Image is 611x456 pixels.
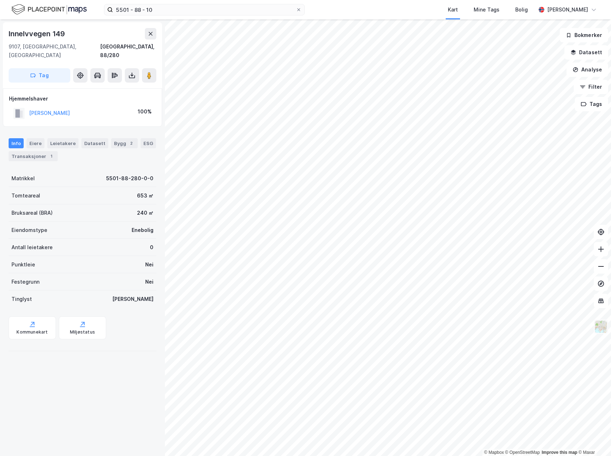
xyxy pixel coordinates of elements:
[106,174,153,183] div: 5501-88-280-0-0
[448,5,458,14] div: Kart
[81,138,108,148] div: Datasett
[474,5,499,14] div: Mine Tags
[11,226,47,234] div: Eiendomstype
[137,209,153,217] div: 240 ㎡
[564,45,608,60] button: Datasett
[9,138,24,148] div: Info
[547,5,588,14] div: [PERSON_NAME]
[137,191,153,200] div: 653 ㎡
[70,329,95,335] div: Miljøstatus
[9,42,100,60] div: 9107, [GEOGRAPHIC_DATA], [GEOGRAPHIC_DATA]
[112,295,153,303] div: [PERSON_NAME]
[9,68,70,83] button: Tag
[47,138,79,148] div: Leietakere
[515,5,528,14] div: Bolig
[505,450,540,455] a: OpenStreetMap
[141,138,156,148] div: ESG
[11,3,87,16] img: logo.f888ab2527a4732fd821a326f86c7f29.svg
[11,209,53,217] div: Bruksareal (BRA)
[132,226,153,234] div: Enebolig
[145,260,153,269] div: Nei
[9,151,58,161] div: Transaksjoner
[11,260,35,269] div: Punktleie
[575,97,608,111] button: Tags
[594,320,608,334] img: Z
[11,174,35,183] div: Matrikkel
[16,329,48,335] div: Kommunekart
[111,138,138,148] div: Bygg
[575,422,611,456] div: Kontrollprogram for chat
[9,28,66,39] div: Innelvvegen 149
[100,42,156,60] div: [GEOGRAPHIC_DATA], 88/280
[11,191,40,200] div: Tomteareal
[575,422,611,456] iframe: Chat Widget
[560,28,608,42] button: Bokmerker
[27,138,44,148] div: Eiere
[484,450,504,455] a: Mapbox
[542,450,577,455] a: Improve this map
[138,107,152,116] div: 100%
[48,153,55,160] div: 1
[11,295,32,303] div: Tinglyst
[145,278,153,286] div: Nei
[11,278,39,286] div: Festegrunn
[9,94,156,103] div: Hjemmelshaver
[150,243,153,252] div: 0
[567,62,608,77] button: Analyse
[113,4,296,15] input: Søk på adresse, matrikkel, gårdeiere, leietakere eller personer
[128,140,135,147] div: 2
[574,80,608,94] button: Filter
[11,243,53,252] div: Antall leietakere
